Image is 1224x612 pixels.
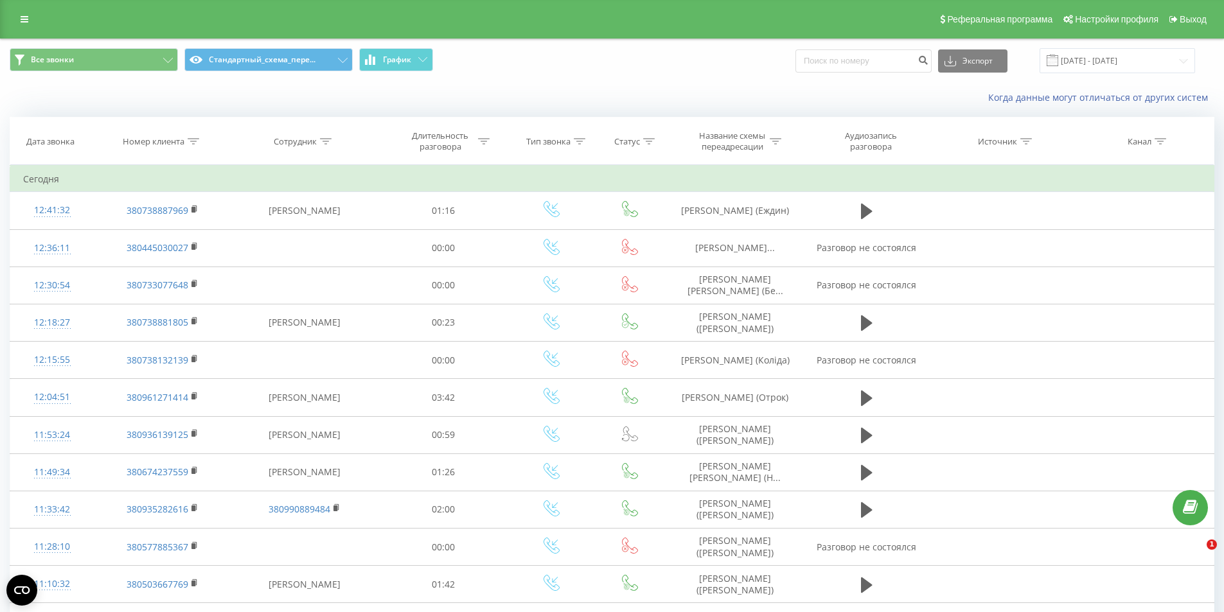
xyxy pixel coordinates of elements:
td: 01:16 [378,192,510,229]
a: 380990889484 [269,503,330,515]
td: [PERSON_NAME] ([PERSON_NAME]) [667,304,804,341]
div: Номер клиента [123,136,184,147]
div: 12:41:32 [23,198,81,223]
span: График [383,55,411,64]
div: Канал [1128,136,1151,147]
a: 380445030027 [127,241,188,254]
a: 380577885367 [127,541,188,553]
td: 00:00 [378,342,510,379]
td: [PERSON_NAME] (Отрок) [667,379,804,416]
div: 12:30:54 [23,273,81,298]
td: [PERSON_NAME] [231,453,378,491]
div: Источник [978,136,1017,147]
div: 11:49:34 [23,460,81,485]
span: Настройки профиля [1075,14,1158,24]
span: Разговор не состоялся [817,279,916,291]
span: Разговор не состоялся [817,241,916,254]
td: [PERSON_NAME] [231,192,378,229]
td: Сегодня [10,166,1214,192]
span: Все звонки [31,55,74,65]
span: Выход [1180,14,1207,24]
div: 12:36:11 [23,236,81,261]
span: [PERSON_NAME]... [695,241,775,254]
div: Дата звонка [26,136,75,147]
td: [PERSON_NAME] [231,304,378,341]
a: 380503667769 [127,578,188,590]
button: Экспорт [938,49,1007,73]
a: 380738132139 [127,354,188,366]
td: 00:23 [378,304,510,341]
button: Стандартный_схема_пере... [184,48,353,71]
button: Open CMP widget [6,575,37,606]
div: 11:53:24 [23,423,81,448]
span: Разговор не состоялся [817,354,916,366]
a: 380961271414 [127,391,188,403]
a: 380935282616 [127,503,188,515]
div: Статус [614,136,640,147]
td: 01:26 [378,453,510,491]
span: Реферальная программа [947,14,1052,24]
div: 12:15:55 [23,347,81,372]
div: Аудиозапись разговора [829,130,913,152]
button: График [359,48,433,71]
a: 380738887969 [127,204,188,216]
a: 380674237559 [127,466,188,478]
a: 380738881805 [127,316,188,328]
a: 380936139125 [127,428,188,441]
td: [PERSON_NAME] ([PERSON_NAME]) [667,416,804,453]
div: Тип звонка [526,136,571,147]
div: Название схемы переадресации [698,130,767,152]
div: 12:04:51 [23,385,81,410]
td: 00:59 [378,416,510,453]
td: [PERSON_NAME] [231,379,378,416]
td: 02:00 [378,491,510,528]
td: [PERSON_NAME] (Еждин) [667,192,804,229]
div: Длительность разговора [406,130,475,152]
span: [PERSON_NAME] [PERSON_NAME] (Бе... [687,273,783,297]
td: 01:42 [378,566,510,603]
div: 11:10:32 [23,572,81,597]
td: [PERSON_NAME] ([PERSON_NAME]) [667,529,804,566]
td: 03:42 [378,379,510,416]
td: [PERSON_NAME] ([PERSON_NAME]) [667,566,804,603]
a: 380733077648 [127,279,188,291]
td: 00:00 [378,529,510,566]
span: 1 [1207,539,1217,550]
td: [PERSON_NAME] [231,566,378,603]
td: [PERSON_NAME] ([PERSON_NAME]) [667,491,804,528]
input: Поиск по номеру [795,49,932,73]
span: [PERSON_NAME] [PERSON_NAME] (Н... [689,460,781,484]
span: Разговор не состоялся [817,541,916,553]
td: [PERSON_NAME] [231,416,378,453]
div: 12:18:27 [23,310,81,335]
td: 00:00 [378,267,510,304]
div: 11:28:10 [23,534,81,559]
iframe: Intercom live chat [1180,539,1211,570]
div: Сотрудник [274,136,317,147]
div: 11:33:42 [23,497,81,522]
td: 00:00 [378,229,510,267]
button: Все звонки [10,48,178,71]
a: Когда данные могут отличаться от других систем [988,91,1214,103]
td: [PERSON_NAME] (Коліда) [667,342,804,379]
